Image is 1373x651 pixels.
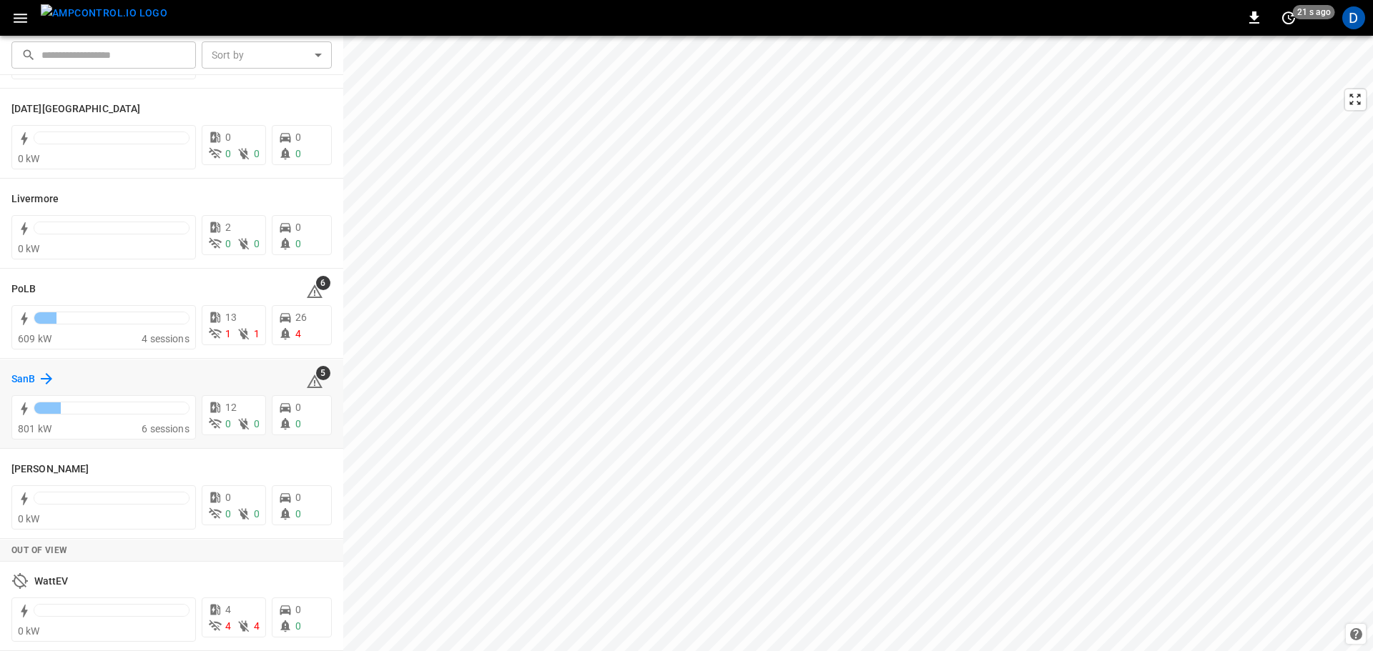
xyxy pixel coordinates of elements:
span: 0 [295,131,301,143]
span: 801 kW [18,423,51,434]
span: 0 [295,222,301,233]
strong: Out of View [11,545,67,555]
span: 0 [254,238,260,249]
span: 0 [225,131,231,143]
span: 4 [295,328,301,339]
span: 0 [254,418,260,429]
span: 21 s ago [1293,5,1335,19]
span: 0 [254,508,260,520]
div: profile-icon [1342,6,1365,29]
span: 0 [295,418,301,429]
h6: WattEV [34,574,69,590]
span: 26 [295,312,307,323]
img: ampcontrol.io logo [41,4,167,22]
span: 0 [225,238,231,249]
span: 0 [225,418,231,429]
button: set refresh interval [1277,6,1300,29]
span: 0 [225,148,231,159]
span: 2 [225,222,231,233]
span: 1 [254,328,260,339]
span: 4 [225,604,231,615]
span: 0 [225,508,231,520]
span: 0 [295,238,301,249]
span: 0 kW [18,513,40,525]
span: 5 [316,366,330,380]
span: 4 [254,620,260,632]
canvas: Map [343,36,1373,651]
span: 0 [295,620,301,632]
span: 0 kW [18,625,40,637]
span: 609 kW [18,333,51,344]
span: 1 [225,328,231,339]
h6: PoLB [11,282,36,297]
h6: Karma Center [11,101,140,117]
h6: Vernon [11,462,89,477]
span: 0 kW [18,153,40,164]
h6: Livermore [11,192,59,207]
span: 13 [225,312,237,323]
span: 0 [295,492,301,503]
h6: SanB [11,372,35,387]
span: 4 [225,620,231,632]
span: 0 [295,508,301,520]
span: 0 [295,402,301,413]
span: 6 sessions [142,423,190,434]
span: 0 [225,492,231,503]
span: 0 [254,148,260,159]
span: 0 [295,604,301,615]
span: 0 [295,148,301,159]
span: 0 kW [18,243,40,254]
span: 12 [225,402,237,413]
span: 4 sessions [142,333,190,344]
span: 6 [316,276,330,290]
